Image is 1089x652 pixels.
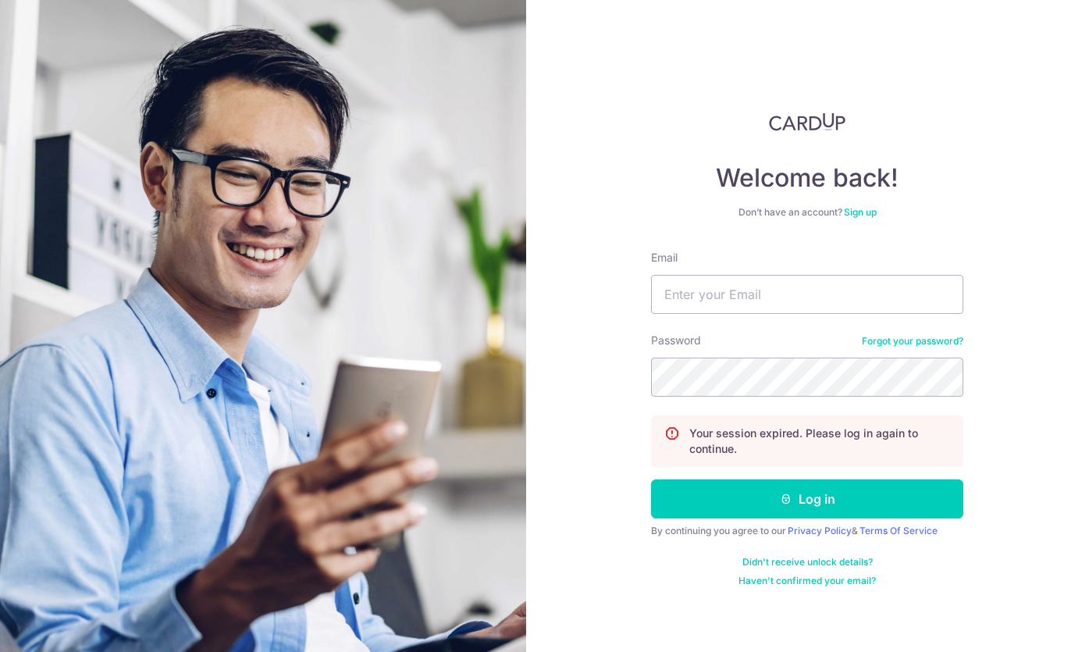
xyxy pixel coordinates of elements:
[651,333,701,348] label: Password
[769,112,845,131] img: CardUp Logo
[651,250,678,265] label: Email
[788,525,852,536] a: Privacy Policy
[859,525,938,536] a: Terms Of Service
[862,335,963,347] a: Forgot your password?
[651,479,963,518] button: Log in
[742,556,873,568] a: Didn't receive unlock details?
[651,162,963,194] h4: Welcome back!
[651,206,963,219] div: Don’t have an account?
[689,426,950,457] p: Your session expired. Please log in again to continue.
[738,575,876,587] a: Haven't confirmed your email?
[651,275,963,314] input: Enter your Email
[651,525,963,537] div: By continuing you agree to our &
[844,206,877,218] a: Sign up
